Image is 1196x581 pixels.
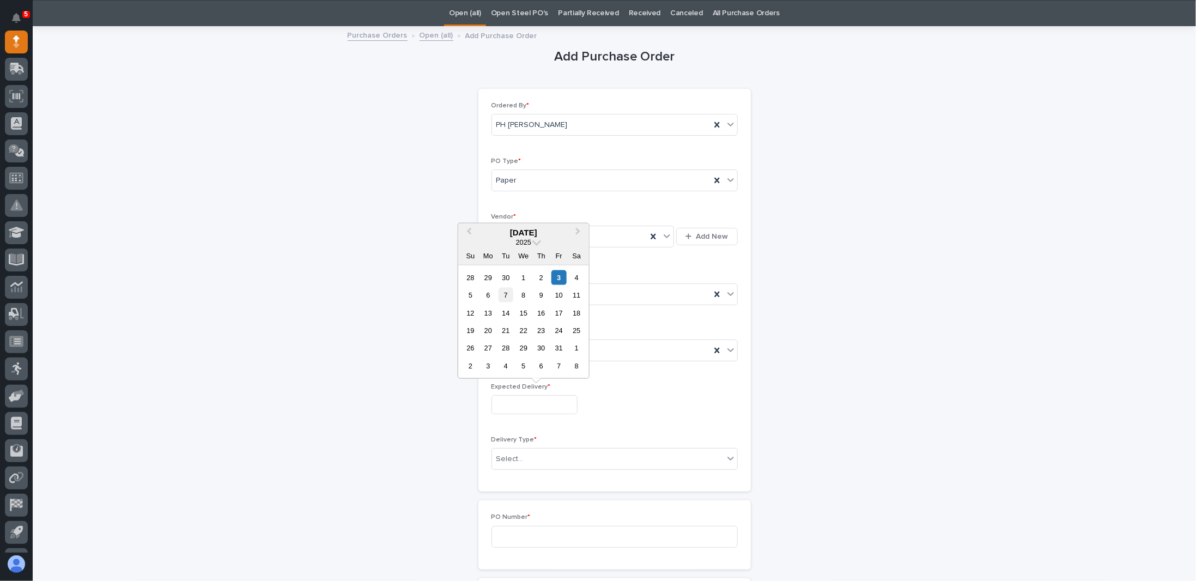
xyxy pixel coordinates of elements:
a: Open Steel PO's [491,1,548,26]
div: Mo [481,248,495,263]
div: Choose Wednesday, October 29th, 2025 [516,341,531,355]
div: Choose Sunday, November 2nd, 2025 [463,359,478,373]
div: Choose Tuesday, October 28th, 2025 [499,341,513,355]
a: All Purchase Orders [713,1,780,26]
div: Choose Tuesday, October 14th, 2025 [499,305,513,320]
div: Choose Friday, October 10th, 2025 [551,288,566,302]
div: Notifications5 [14,13,28,31]
div: Choose Monday, October 20th, 2025 [481,323,495,338]
div: Choose Sunday, October 12th, 2025 [463,305,478,320]
a: Received [629,1,661,26]
div: Choose Saturday, October 18th, 2025 [569,305,584,320]
a: Canceled [670,1,703,26]
div: Choose Wednesday, October 8th, 2025 [516,288,531,302]
span: Vendor [491,214,517,220]
div: Choose Saturday, November 8th, 2025 [569,359,584,373]
p: Add Purchase Order [465,29,537,41]
div: Choose Friday, November 7th, 2025 [551,359,566,373]
div: Choose Monday, November 3rd, 2025 [481,359,495,373]
div: Choose Sunday, October 5th, 2025 [463,288,478,302]
div: Choose Saturday, November 1st, 2025 [569,341,584,355]
div: Choose Monday, October 27th, 2025 [481,341,495,355]
span: Add New [696,232,728,241]
div: Choose Tuesday, September 30th, 2025 [499,270,513,285]
div: Choose Monday, September 29th, 2025 [481,270,495,285]
button: users-avatar [5,553,28,576]
div: Choose Wednesday, November 5th, 2025 [516,359,531,373]
div: Sa [569,248,584,263]
div: [DATE] [458,227,589,237]
button: Previous Month [459,224,477,241]
span: PH [PERSON_NAME] [496,119,568,131]
div: Choose Thursday, October 16th, 2025 [534,305,549,320]
div: Choose Wednesday, October 15th, 2025 [516,305,531,320]
div: Fr [551,248,566,263]
span: PO Number [491,514,531,521]
span: 2025 [516,238,531,246]
div: Choose Thursday, October 2nd, 2025 [534,270,549,285]
div: Choose Monday, October 6th, 2025 [481,288,495,302]
div: Choose Thursday, October 23rd, 2025 [534,323,549,338]
div: Choose Friday, October 3rd, 2025 [551,270,566,285]
div: Choose Tuesday, November 4th, 2025 [499,359,513,373]
span: PO Type [491,158,521,165]
div: Choose Saturday, October 4th, 2025 [569,270,584,285]
span: Expected Delivery [491,384,551,390]
div: We [516,248,531,263]
div: Choose Wednesday, October 22nd, 2025 [516,323,531,338]
div: Choose Sunday, October 19th, 2025 [463,323,478,338]
div: Choose Tuesday, October 21st, 2025 [499,323,513,338]
a: Open (all) [449,1,481,26]
div: Choose Tuesday, October 7th, 2025 [499,288,513,302]
div: Choose Friday, October 17th, 2025 [551,305,566,320]
div: Select... [496,453,524,465]
div: Tu [499,248,513,263]
div: Choose Friday, October 31st, 2025 [551,341,566,355]
span: Ordered By [491,102,530,109]
span: Delivery Type [491,437,537,443]
span: Paper [496,175,517,186]
div: Su [463,248,478,263]
button: Add New [676,228,737,245]
div: month 2025-10 [462,269,585,375]
div: Choose Saturday, October 25th, 2025 [569,323,584,338]
div: Choose Thursday, November 6th, 2025 [534,359,549,373]
div: Th [534,248,549,263]
button: Notifications [5,7,28,29]
a: Purchase Orders [348,28,408,41]
div: Choose Sunday, September 28th, 2025 [463,270,478,285]
div: Choose Monday, October 13th, 2025 [481,305,495,320]
div: Choose Thursday, October 9th, 2025 [534,288,549,302]
div: Choose Saturday, October 11th, 2025 [569,288,584,302]
a: Partially Received [558,1,618,26]
a: Open (all) [420,28,453,41]
button: Next Month [570,224,588,241]
div: Choose Sunday, October 26th, 2025 [463,341,478,355]
p: 5 [24,10,28,18]
div: Choose Thursday, October 30th, 2025 [534,341,549,355]
div: Choose Friday, October 24th, 2025 [551,323,566,338]
div: Choose Wednesday, October 1st, 2025 [516,270,531,285]
h1: Add Purchase Order [478,49,751,65]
